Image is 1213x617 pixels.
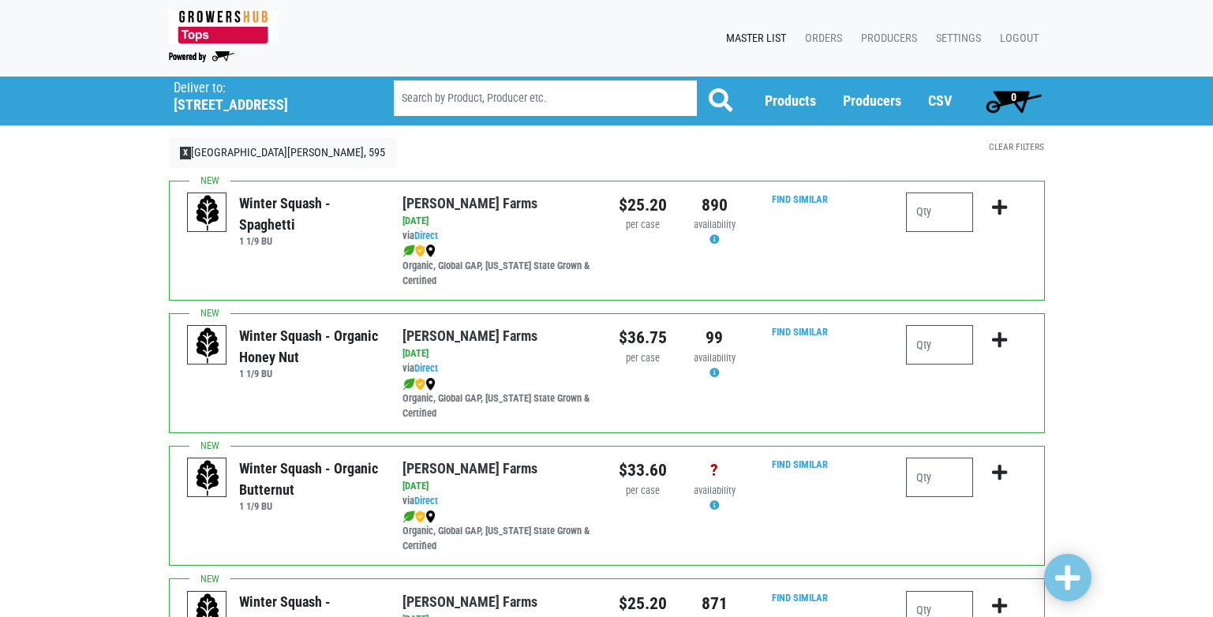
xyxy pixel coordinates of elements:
a: CSV [928,92,952,109]
a: Producers [848,24,923,54]
span: availability [694,484,736,496]
div: 99 [691,325,739,350]
span: Tops Sandy Creek, 595 (6103 N Main St, Sandy Creek, NY 13145, USA) [174,77,365,114]
img: placeholder-variety-43d6402dacf2d531de610a020419775a.svg [188,458,227,498]
span: availability [694,219,736,230]
h6: 1 1/9 BU [239,368,379,380]
input: Qty [906,325,973,365]
div: $33.60 [619,458,667,483]
img: safety-e55c860ca8c00a9c171001a62a92dabd.png [415,510,425,523]
a: Logout [987,24,1045,54]
div: 890 [691,193,739,218]
a: Products [765,92,816,109]
div: Organic, Global GAP, [US_STATE] State Grown & Certified [402,509,594,554]
a: [PERSON_NAME] Farms [402,327,537,344]
h6: 1 1/9 BU [239,235,379,247]
a: [PERSON_NAME] Farms [402,593,537,610]
div: ? [691,458,739,483]
a: 0 [979,85,1049,117]
a: Find Similar [772,193,828,205]
img: placeholder-variety-43d6402dacf2d531de610a020419775a.svg [188,193,227,233]
h6: 1 1/9 BU [239,500,379,512]
a: Find Similar [772,326,828,338]
div: Winter Squash - Organic Butternut [239,458,379,500]
div: via [402,361,594,376]
div: Winter Squash - Spaghetti [239,193,379,235]
div: [DATE] [402,479,594,494]
span: 0 [1011,91,1016,103]
div: $25.20 [619,193,667,218]
a: Find Similar [772,592,828,604]
div: Organic, Global GAP, [US_STATE] State Grown & Certified [402,244,594,289]
div: Winter Squash - Organic Honey Nut [239,325,379,368]
h5: [STREET_ADDRESS] [174,96,354,114]
div: per case [619,218,667,233]
a: Find Similar [772,458,828,470]
a: [PERSON_NAME] Farms [402,195,537,211]
img: 279edf242af8f9d49a69d9d2afa010fb.png [169,10,279,44]
div: per case [619,484,667,499]
img: safety-e55c860ca8c00a9c171001a62a92dabd.png [415,378,425,391]
div: $36.75 [619,325,667,350]
div: [DATE] [402,346,594,361]
div: $25.20 [619,591,667,616]
img: Powered by Big Wheelbarrow [169,51,234,62]
a: Direct [414,362,438,374]
a: Direct [414,495,438,507]
input: Qty [906,458,973,497]
div: via [402,494,594,509]
span: availability [694,352,736,364]
img: map_marker-0e94453035b3232a4d21701695807de9.png [425,510,436,523]
img: safety-e55c860ca8c00a9c171001a62a92dabd.png [415,245,425,257]
div: [DATE] [402,214,594,229]
img: map_marker-0e94453035b3232a4d21701695807de9.png [425,245,436,257]
input: Qty [906,193,973,232]
div: 871 [691,591,739,616]
div: per case [619,351,667,366]
a: Master List [713,24,792,54]
input: Search by Product, Producer etc. [394,80,697,116]
div: via [402,229,594,244]
img: placeholder-variety-43d6402dacf2d531de610a020419775a.svg [188,326,227,365]
p: Deliver to: [174,80,354,96]
a: Settings [923,24,987,54]
a: Orders [792,24,848,54]
a: [PERSON_NAME] Farms [402,460,537,477]
img: leaf-e5c59151409436ccce96b2ca1b28e03c.png [402,378,415,391]
img: map_marker-0e94453035b3232a4d21701695807de9.png [425,378,436,391]
img: leaf-e5c59151409436ccce96b2ca1b28e03c.png [402,245,415,257]
a: X[GEOGRAPHIC_DATA][PERSON_NAME], 595 [169,138,397,168]
div: Organic, Global GAP, [US_STATE] State Grown & Certified [402,376,594,421]
a: Direct [414,230,438,241]
img: leaf-e5c59151409436ccce96b2ca1b28e03c.png [402,510,415,523]
a: Clear Filters [989,141,1044,152]
a: Producers [843,92,901,109]
span: X [180,147,192,159]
